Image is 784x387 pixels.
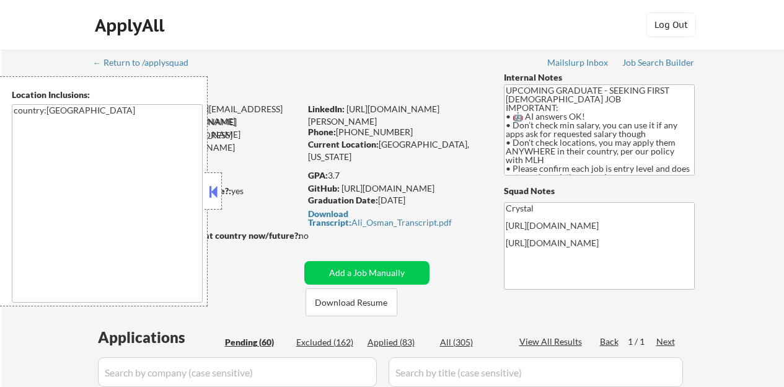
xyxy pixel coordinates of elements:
[622,58,695,70] a: Job Search Builder
[308,209,480,227] a: Download Transcript:Ali_Osman_Transcript.pdf
[600,336,620,348] div: Back
[308,210,480,227] div: Ali_Osman_Transcript.pdf
[12,89,203,101] div: Location Inclusions:
[547,58,609,70] a: Mailslurp Inbox
[93,58,200,67] div: ← Return to /applysquad
[656,336,676,348] div: Next
[308,208,351,228] strong: Download Transcript:
[519,336,586,348] div: View All Results
[547,58,609,67] div: Mailslurp Inbox
[389,357,683,387] input: Search by title (case sensitive)
[504,185,695,197] div: Squad Notes
[368,336,429,349] div: Applied (83)
[308,104,345,114] strong: LinkedIn:
[341,183,434,193] a: [URL][DOMAIN_NAME]
[98,330,221,345] div: Applications
[306,288,397,316] button: Download Resume
[299,229,334,242] div: no
[628,336,656,348] div: 1 / 1
[93,58,200,70] a: ← Return to /applysquad
[308,169,485,182] div: 3.7
[98,357,377,387] input: Search by company (case sensitive)
[504,71,695,84] div: Internal Notes
[646,12,696,37] button: Log Out
[622,58,695,67] div: Job Search Builder
[308,183,340,193] strong: GitHub:
[308,194,483,207] div: [DATE]
[308,104,439,127] a: [URL][DOMAIN_NAME][PERSON_NAME]
[304,261,429,285] button: Add a Job Manually
[308,195,378,205] strong: Graduation Date:
[308,126,483,138] div: [PHONE_NUMBER]
[296,336,358,349] div: Excluded (162)
[308,138,483,162] div: [GEOGRAPHIC_DATA], [US_STATE]
[440,336,502,349] div: All (305)
[308,139,379,149] strong: Current Location:
[308,127,336,137] strong: Phone:
[95,15,168,36] div: ApplyAll
[308,170,328,180] strong: GPA:
[225,336,287,349] div: Pending (60)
